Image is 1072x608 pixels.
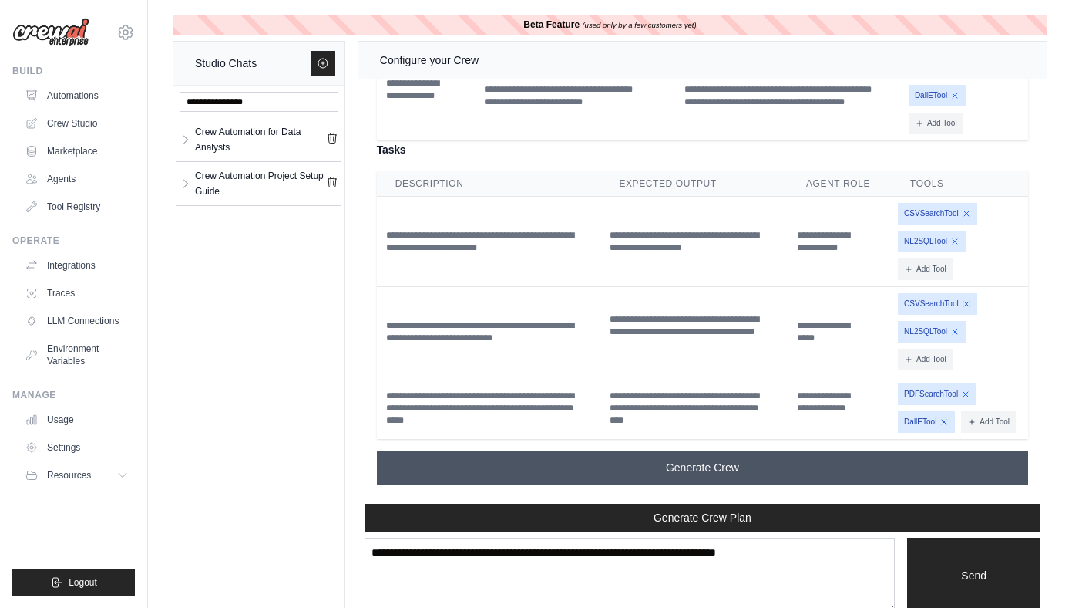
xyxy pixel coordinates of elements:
[600,171,788,197] th: Expected Output
[523,19,580,30] b: Beta Feature
[377,171,601,197] th: Description
[582,21,696,29] i: (used only by a few customers yet)
[12,389,135,401] div: Manage
[909,85,966,106] span: DallETool
[12,65,135,77] div: Build
[898,383,976,405] span: PDFSearchTool
[909,113,963,134] button: Add Tool
[898,231,966,252] span: NL2SQLTool
[377,451,1028,485] button: Generate Crew
[18,194,135,219] a: Tool Registry
[380,51,479,69] div: Configure your Crew
[377,140,1028,159] h4: Tasks
[195,124,326,155] div: Crew Automation for Data Analysts
[192,168,326,199] a: Crew Automation Project Setup Guide
[18,407,135,432] a: Usage
[12,18,89,47] img: Logo
[192,124,326,155] a: Crew Automation for Data Analysts
[898,321,966,343] span: NL2SQLTool
[18,83,135,108] a: Automations
[365,504,1040,532] button: Generate Crew Plan
[18,463,135,488] button: Resources
[12,235,135,247] div: Operate
[195,54,257,73] div: Studio Chats
[18,309,135,333] a: LLM Connections
[961,411,1016,433] button: Add Tool
[18,253,135,278] a: Integrations
[12,569,135,596] button: Logout
[898,293,977,315] span: CSVSearchTool
[898,258,953,280] button: Add Tool
[892,171,1028,197] th: Tools
[18,167,135,191] a: Agents
[18,281,135,306] a: Traces
[195,168,326,199] div: Crew Automation Project Setup Guide
[18,111,135,136] a: Crew Studio
[898,411,955,433] span: DallETool
[666,460,739,475] span: Generate Crew
[18,139,135,164] a: Marketplace
[18,435,135,460] a: Settings
[47,469,91,481] span: Resources
[898,349,953,370] button: Add Tool
[788,171,892,197] th: Agent Role
[18,336,135,373] a: Environment Variables
[69,576,97,589] span: Logout
[898,203,977,225] span: CSVSearchTool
